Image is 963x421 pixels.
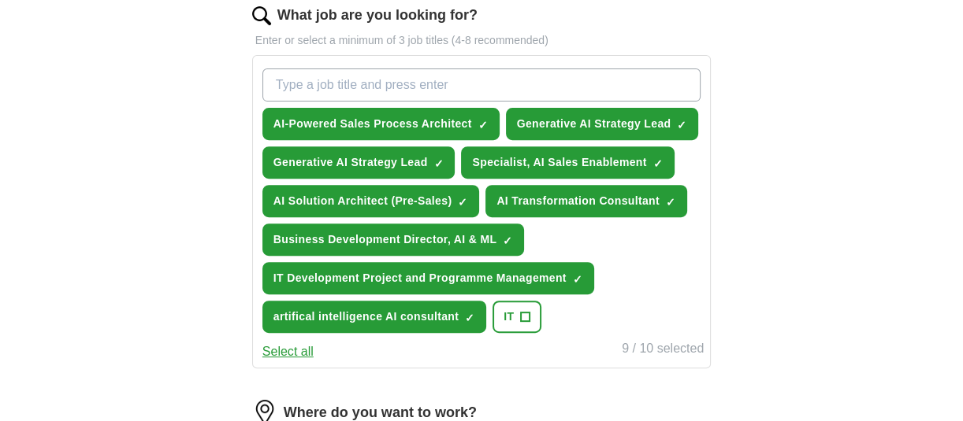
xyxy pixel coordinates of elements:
button: IT Development Project and Programme Management✓ [262,262,594,294]
span: Generative AI Strategy Lead [517,116,671,132]
span: ✓ [677,119,686,131]
label: What job are you looking for? [277,5,478,26]
span: ✓ [465,312,474,324]
span: Generative AI Strategy Lead [273,154,428,171]
span: ✓ [573,273,582,286]
button: Generative AI Strategy Lead✓ [262,146,455,179]
input: Type a job title and press enter [262,68,701,102]
span: ✓ [653,157,663,170]
span: AI-Powered Sales Process Architect [273,116,472,132]
button: AI Solution Architect (Pre-Sales)✓ [262,185,480,217]
span: artifical intelligence AI consultant [273,308,459,325]
button: Generative AI Strategy Lead✓ [506,108,699,140]
span: AI Solution Architect (Pre-Sales) [273,193,452,209]
span: IT Development Project and Programme Management [273,270,567,286]
span: ✓ [433,157,443,170]
span: ✓ [458,196,467,209]
span: Specialist, AI Sales Enablement [472,154,646,171]
span: ✓ [503,235,512,247]
button: Business Development Director, AI & ML✓ [262,223,525,256]
span: ✓ [478,119,488,131]
button: artifical intelligence AI consultant✓ [262,301,486,333]
span: ✓ [666,196,675,209]
button: Specialist, AI Sales Enablement✓ [461,146,674,179]
p: Enter or select a minimum of 3 job titles (4-8 recommended) [252,32,711,49]
button: AI Transformation Consultant✓ [485,185,687,217]
button: IT [493,301,541,333]
button: AI-Powered Sales Process Architect✓ [262,108,500,140]
button: Select all [262,342,314,361]
span: AI Transformation Consultant [496,193,660,209]
img: search.png [252,6,271,25]
span: Business Development Director, AI & ML [273,231,497,248]
div: 9 / 10 selected [622,339,704,361]
span: IT [504,308,514,325]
